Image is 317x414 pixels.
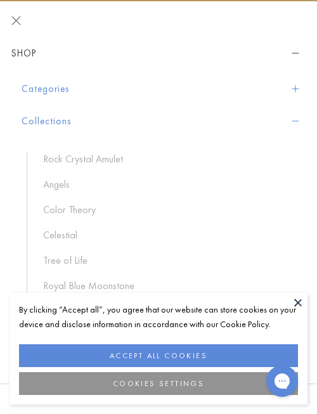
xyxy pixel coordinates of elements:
[43,203,289,217] a: Color Theory
[22,105,302,138] button: Collections
[43,254,289,268] a: Tree of Life
[43,152,289,166] a: Rock Crystal Amulet
[19,344,298,367] button: ACCEPT ALL COOKIES
[43,279,289,293] a: Royal Blue Moonstone
[19,302,298,332] div: By clicking “Accept all”, you agree that our website can store cookies on your device and disclos...
[43,228,289,242] a: Celestial
[22,73,302,105] button: Categories
[11,39,302,68] button: Shop
[11,16,21,25] button: Close navigation
[260,361,304,401] iframe: Gorgias live chat messenger
[43,178,289,191] a: Angels
[19,372,298,395] button: COOKIES SETTINGS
